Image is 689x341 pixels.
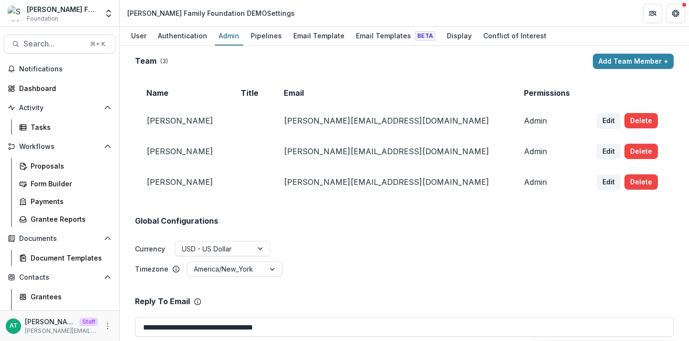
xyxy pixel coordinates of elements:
[154,27,211,45] a: Authentication
[443,27,476,45] a: Display
[289,29,348,43] div: Email Template
[624,174,658,190] button: Delete
[4,270,115,285] button: Open Contacts
[19,273,100,282] span: Contacts
[666,4,685,23] button: Get Help
[135,105,229,136] td: [PERSON_NAME]
[643,4,662,23] button: Partners
[19,104,100,112] span: Activity
[479,27,550,45] a: Conflict of Interest
[19,143,100,151] span: Workflows
[624,113,658,128] button: Delete
[102,4,115,23] button: Open entity switcher
[127,29,150,43] div: User
[8,6,23,21] img: Schlecht Family Foundation DEMO
[15,289,115,305] a: Grantees
[4,100,115,115] button: Open Activity
[31,214,108,224] div: Grantee Reports
[19,235,100,243] span: Documents
[247,27,286,45] a: Pipelines
[31,196,108,206] div: Payments
[352,29,439,43] div: Email Templates
[443,29,476,43] div: Display
[102,320,113,332] button: More
[479,29,550,43] div: Conflict of Interest
[4,139,115,154] button: Open Workflows
[247,29,286,43] div: Pipelines
[4,231,115,246] button: Open Documents
[15,158,115,174] a: Proposals
[15,250,115,266] a: Document Templates
[154,29,211,43] div: Authentication
[135,136,229,167] td: [PERSON_NAME]
[135,264,168,274] p: Timezone
[135,297,190,306] p: Reply To Email
[415,31,435,41] span: Beta
[27,14,58,23] span: Foundation
[4,34,115,54] button: Search...
[215,27,243,45] a: Admin
[19,65,111,73] span: Notifications
[31,122,108,132] div: Tasks
[135,57,156,66] h2: Team
[135,216,218,226] h2: Global Configurations
[10,323,18,329] div: Anna Test
[23,39,84,48] span: Search...
[88,39,107,49] div: ⌘ + K
[135,80,229,105] td: Name
[215,29,243,43] div: Admin
[135,244,165,254] label: Currency
[597,174,621,190] button: Edit
[272,80,512,105] td: Email
[4,61,115,77] button: Notifications
[272,136,512,167] td: [PERSON_NAME][EMAIL_ADDRESS][DOMAIN_NAME]
[15,193,115,209] a: Payments
[352,27,439,45] a: Email Templates Beta
[31,309,108,319] div: Communications
[31,161,108,171] div: Proposals
[15,176,115,192] a: Form Builder
[289,27,348,45] a: Email Template
[15,211,115,227] a: Grantee Reports
[512,136,585,167] td: Admin
[160,57,168,66] p: ( 3 )
[127,27,150,45] a: User
[27,4,98,14] div: [PERSON_NAME] Family Foundation DEMO
[4,80,115,96] a: Dashboard
[25,317,76,327] p: [PERSON_NAME]
[31,292,108,302] div: Grantees
[272,105,512,136] td: [PERSON_NAME][EMAIL_ADDRESS][DOMAIN_NAME]
[79,318,98,326] p: Staff
[19,83,108,93] div: Dashboard
[15,119,115,135] a: Tasks
[127,8,295,18] div: [PERSON_NAME] Family Foundation DEMO Settings
[31,179,108,189] div: Form Builder
[229,80,272,105] td: Title
[597,144,621,159] button: Edit
[624,144,658,159] button: Delete
[272,167,512,197] td: [PERSON_NAME][EMAIL_ADDRESS][DOMAIN_NAME]
[123,6,299,20] nav: breadcrumb
[593,54,674,69] button: Add Team Member +
[597,113,621,128] button: Edit
[15,307,115,322] a: Communications
[135,167,229,197] td: [PERSON_NAME]
[31,253,108,263] div: Document Templates
[512,167,585,197] td: Admin
[512,80,585,105] td: Permissions
[512,105,585,136] td: Admin
[25,327,98,335] p: [PERSON_NAME][EMAIL_ADDRESS][DOMAIN_NAME]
